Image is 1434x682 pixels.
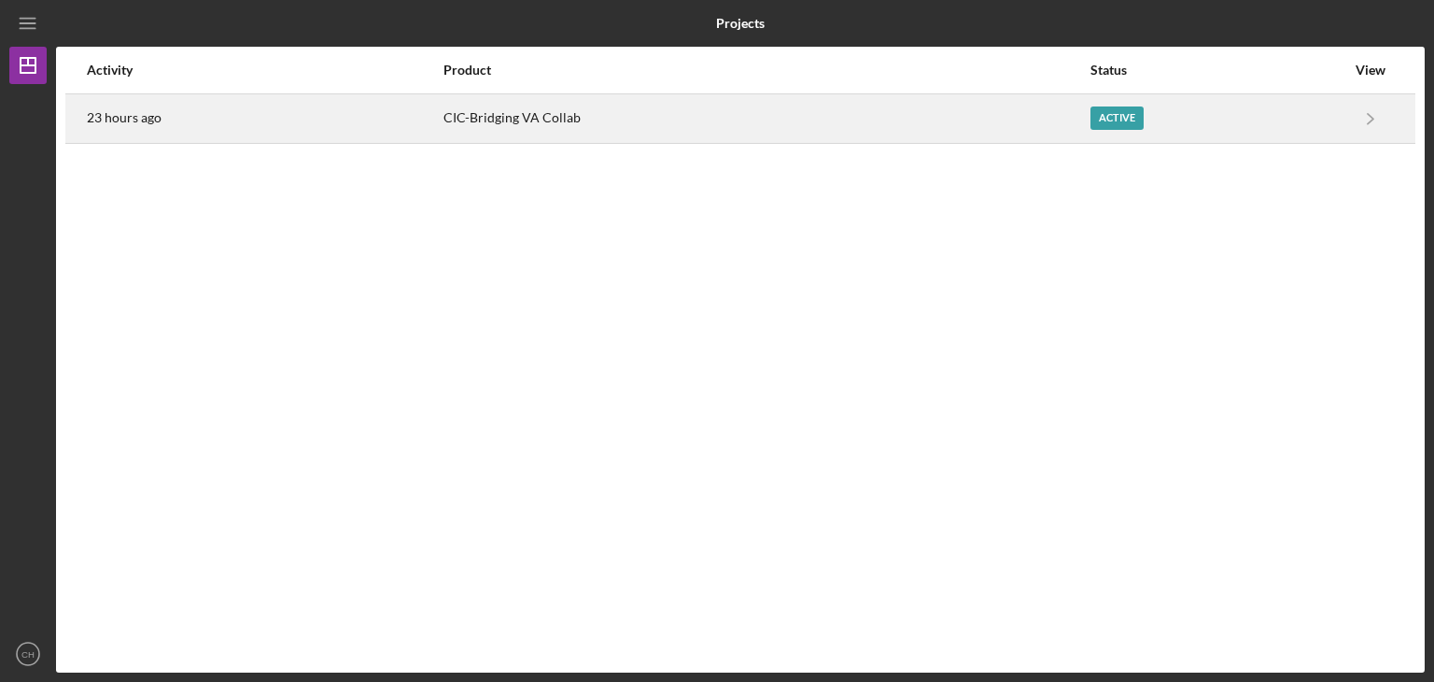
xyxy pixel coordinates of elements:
b: Projects [716,16,765,31]
div: CIC-Bridging VA Collab [443,95,1090,142]
div: Product [443,63,1090,78]
button: CH [9,635,47,673]
time: 2025-09-02 16:03 [87,110,162,125]
div: View [1347,63,1394,78]
div: Status [1090,63,1345,78]
text: CH [21,649,35,660]
div: Activity [87,63,442,78]
div: Active [1090,107,1144,130]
